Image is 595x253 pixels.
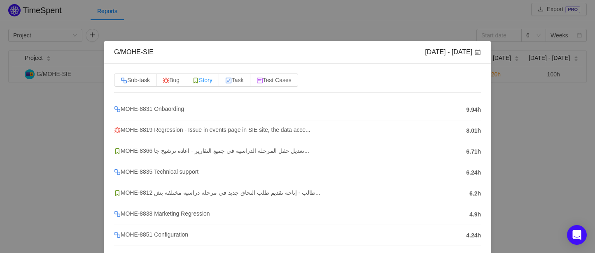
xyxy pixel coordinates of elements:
[192,77,199,84] img: 10315
[114,190,121,196] img: 10315
[257,77,292,83] span: Test Cases
[114,148,121,154] img: 10315
[469,189,481,198] span: 6.2h
[114,48,154,57] div: G/MOHE-SIE
[466,168,481,177] span: 6.24h
[225,77,244,83] span: Task
[466,126,481,135] span: 8.01h
[121,77,150,83] span: Sub-task
[114,232,121,238] img: 10316
[114,126,310,133] span: MOHE-8819 Regression - Issue in events page in SIE site, the data acce...
[466,106,481,114] span: 9.94h
[114,189,320,196] span: MOHE-8812 طالب - إتاحة تقديم طلب التحاق جديد في مرحلة دراسية مختلفة بش...
[192,77,212,83] span: Story
[466,147,481,156] span: 6.71h
[114,106,121,113] img: 10316
[567,225,587,245] div: Open Intercom Messenger
[225,77,232,84] img: 10318
[114,127,121,133] img: 10303
[114,231,188,238] span: MOHE-8851 Configuration
[466,231,481,240] span: 4.24h
[257,77,263,84] img: 10306
[114,211,121,217] img: 10316
[425,48,481,57] div: [DATE] - [DATE]
[163,77,180,83] span: Bug
[114,168,198,175] span: MOHE-8835 Technical support
[114,210,210,217] span: MOHE-8838 Marketing Regression
[163,77,169,84] img: 10303
[114,106,184,112] span: MOHE-8831 Onbaording
[114,147,309,154] span: MOHE-8366 تعديل حقل المرحلة الدراسية في جميع التقارير - اعادة ترشيح جا...
[469,210,481,219] span: 4.9h
[121,77,127,84] img: 10316
[114,169,121,175] img: 10316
